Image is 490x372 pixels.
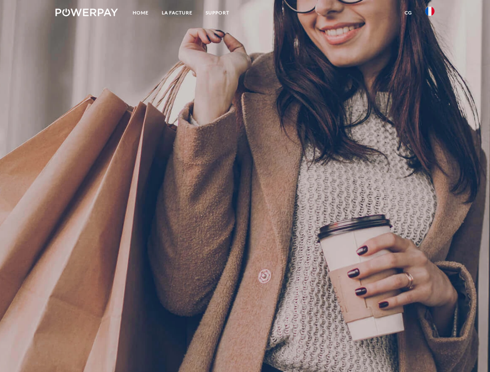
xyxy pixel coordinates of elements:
[398,6,419,20] a: CG
[55,9,118,16] img: logo-powerpay-white.svg
[155,6,199,20] a: LA FACTURE
[126,6,155,20] a: Home
[425,7,435,16] img: fr
[199,6,236,20] a: Support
